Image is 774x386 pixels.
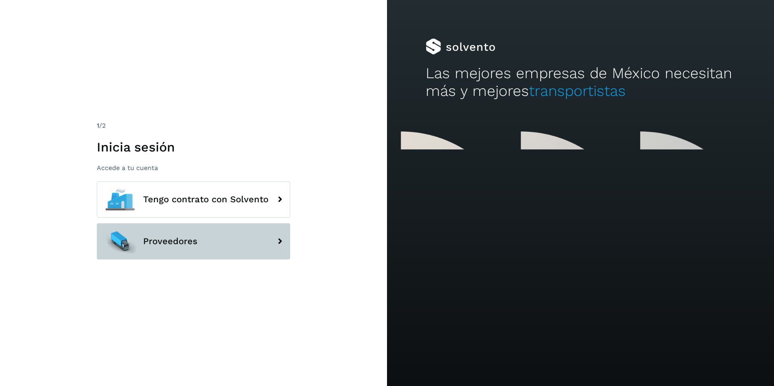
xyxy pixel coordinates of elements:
[426,64,735,100] h2: Las mejores empresas de México necesitan más y mejores
[97,223,290,259] button: Proveedores
[97,139,290,155] h1: Inicia sesión
[97,164,290,172] p: Accede a tu cuenta
[143,237,198,246] span: Proveedores
[97,121,290,131] div: /2
[97,181,290,218] button: Tengo contrato con Solvento
[143,195,268,204] span: Tengo contrato con Solvento
[529,82,626,100] span: transportistas
[97,122,99,129] span: 1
